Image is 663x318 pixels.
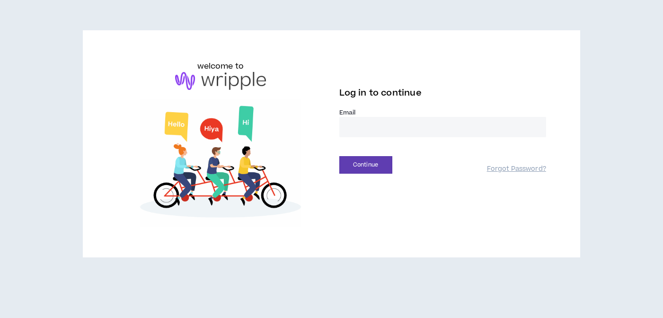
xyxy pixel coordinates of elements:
span: Log in to continue [339,87,422,99]
img: Welcome to Wripple [117,99,324,227]
button: Continue [339,156,392,174]
label: Email [339,108,546,117]
h6: welcome to [197,61,244,72]
img: logo-brand.png [175,72,266,90]
a: Forgot Password? [487,165,546,174]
